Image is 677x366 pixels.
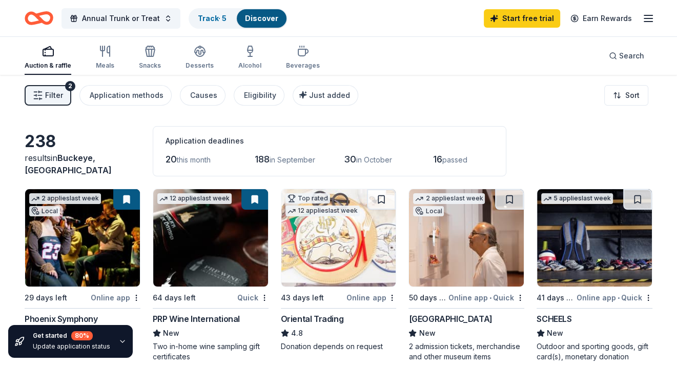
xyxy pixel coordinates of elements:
div: Quick [237,291,269,304]
div: Online app Quick [448,291,524,304]
button: Sort [604,85,648,106]
div: Update application status [33,342,110,351]
div: Causes [190,89,217,101]
img: Image for Oriental Trading [281,189,396,287]
span: New [547,327,563,339]
span: in [25,153,112,175]
div: Online app [91,291,140,304]
div: 41 days left [537,292,575,304]
button: Track· 5Discover [189,8,288,29]
a: Discover [245,14,278,23]
span: in September [270,155,315,164]
img: Image for PRP Wine International [153,189,268,287]
div: 12 applies last week [157,193,232,204]
div: 50 days left [408,292,446,304]
button: Beverages [286,41,320,75]
div: Oriental Trading [281,313,344,325]
button: Filter2 [25,85,71,106]
a: Image for SCHEELS5 applieslast week41 days leftOnline app•QuickSCHEELSNewOutdoor and sporting goo... [537,189,652,362]
a: Image for Phoenix Symphony2 applieslast weekLocal29 days leftOnline appPhoenix SymphonyNewTicket ... [25,189,140,352]
div: 43 days left [281,292,324,304]
span: Annual Trunk or Treat [82,12,160,25]
span: 4.8 [291,327,303,339]
img: Image for Heard Museum [409,189,524,287]
div: Application deadlines [166,135,494,147]
a: Image for Oriental TradingTop rated12 applieslast week43 days leftOnline appOriental Trading4.8Do... [281,189,397,352]
div: Get started [33,331,110,340]
div: Local [413,206,444,216]
div: SCHEELS [537,313,571,325]
div: [GEOGRAPHIC_DATA] [408,313,492,325]
button: Auction & raffle [25,41,71,75]
button: Annual Trunk or Treat [61,8,180,29]
span: Sort [625,89,640,101]
span: • [489,294,491,302]
div: Snacks [139,62,161,70]
span: Buckeye, [GEOGRAPHIC_DATA] [25,153,112,175]
button: Desserts [186,41,214,75]
span: in October [356,155,392,164]
div: Online app [346,291,396,304]
a: Home [25,6,53,30]
span: passed [442,155,467,164]
div: Meals [96,62,114,70]
span: • [618,294,620,302]
div: Local [29,206,60,216]
button: Snacks [139,41,161,75]
button: Alcohol [238,41,261,75]
div: Donation depends on request [281,341,397,352]
div: Desserts [186,62,214,70]
div: Phoenix Symphony [25,313,98,325]
div: 64 days left [153,292,196,304]
img: Image for Phoenix Symphony [25,189,140,287]
div: Auction & raffle [25,62,71,70]
a: Start free trial [484,9,560,28]
div: 80 % [71,331,93,340]
div: Eligibility [244,89,276,101]
button: Eligibility [234,85,284,106]
button: Application methods [79,85,172,106]
div: 238 [25,131,140,152]
span: Search [619,50,644,62]
button: Meals [96,41,114,75]
span: Filter [45,89,63,101]
span: 188 [255,154,270,165]
div: Alcohol [238,62,261,70]
div: Application methods [90,89,163,101]
button: Search [601,46,652,66]
div: Top rated [285,193,330,204]
button: Just added [293,85,358,106]
span: 30 [344,154,356,165]
div: 2 applies last week [29,193,101,204]
div: PRP Wine International [153,313,240,325]
span: this month [177,155,211,164]
div: 2 applies last week [413,193,485,204]
div: 12 applies last week [285,206,360,216]
span: 16 [433,154,442,165]
div: Online app Quick [577,291,652,304]
a: Image for Heard Museum2 applieslast weekLocal50 days leftOnline app•Quick[GEOGRAPHIC_DATA]New2 ad... [408,189,524,362]
div: 5 applies last week [541,193,613,204]
span: Just added [309,91,350,99]
button: Causes [180,85,225,106]
a: Image for PRP Wine International12 applieslast week64 days leftQuickPRP Wine InternationalNewTwo ... [153,189,269,362]
div: results [25,152,140,176]
div: Two in-home wine sampling gift certificates [153,341,269,362]
a: Track· 5 [198,14,227,23]
div: 2 [65,81,75,91]
img: Image for SCHEELS [537,189,652,287]
span: New [419,327,435,339]
div: Beverages [286,62,320,70]
div: 2 admission tickets, merchandise and other museum items [408,341,524,362]
div: 29 days left [25,292,67,304]
span: 20 [166,154,177,165]
a: Earn Rewards [564,9,638,28]
div: Outdoor and sporting goods, gift card(s), monetary donation [537,341,652,362]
